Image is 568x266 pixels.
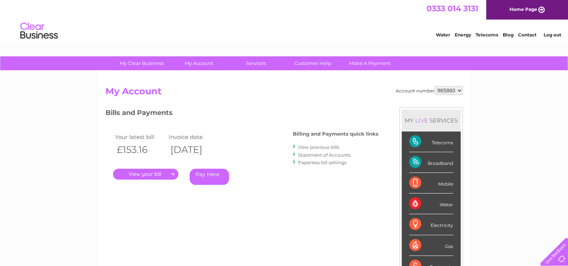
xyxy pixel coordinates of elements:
[543,32,561,38] a: Log out
[409,173,453,193] div: Mobile
[409,131,453,152] div: Telecoms
[409,235,453,256] div: Gas
[503,32,514,38] a: Blog
[436,32,450,38] a: Water
[409,152,453,173] div: Broadband
[105,86,463,100] h2: My Account
[402,110,461,131] div: MY SERVICES
[167,142,221,157] th: [DATE]
[168,56,230,70] a: My Account
[414,117,429,124] div: LIVE
[113,132,167,142] td: Your latest bill
[225,56,287,70] a: Services
[476,32,498,38] a: Telecoms
[396,86,463,95] div: Account number
[113,169,178,180] a: .
[455,32,471,38] a: Energy
[107,4,462,36] div: Clear Business is a trading name of Verastar Limited (registered in [GEOGRAPHIC_DATA] No. 3667643...
[409,214,453,235] div: Electricity
[190,169,229,185] a: Pay Here
[282,56,344,70] a: Customer Help
[426,4,478,13] a: 0333 014 3131
[409,193,453,214] div: Water
[113,142,167,157] th: £153.16
[111,56,173,70] a: My Clear Business
[518,32,536,38] a: Contact
[293,131,378,137] h4: Billing and Payments quick links
[298,144,339,150] a: View previous bills
[167,132,221,142] td: Invoice date
[339,56,401,70] a: Make A Payment
[298,152,351,158] a: Statement of Accounts
[20,20,58,42] img: logo.png
[105,107,378,121] h3: Bills and Payments
[298,160,347,165] a: Paperless bill settings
